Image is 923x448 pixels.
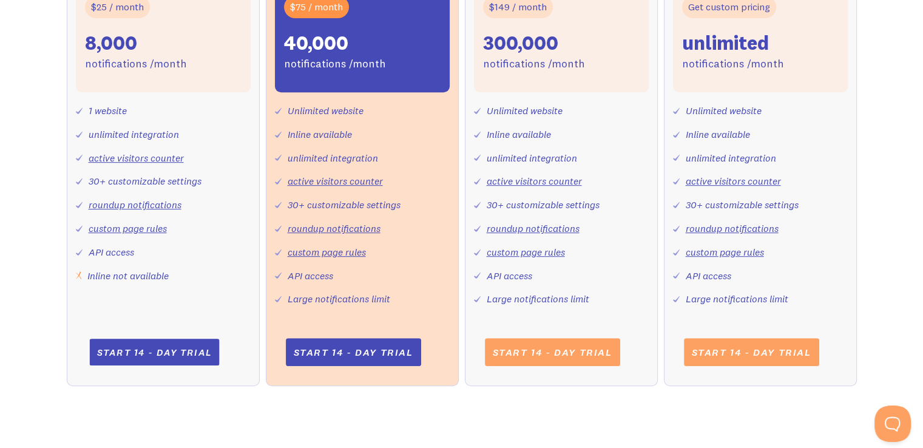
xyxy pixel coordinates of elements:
div: 40,000 [284,30,348,56]
a: Start 14 - day trial [684,338,819,366]
div: Inline not available [87,267,169,285]
a: custom page rules [89,222,167,234]
div: 30+ customizable settings [89,172,201,190]
div: 8,000 [85,30,137,56]
a: Start 14 - day trial [286,338,421,366]
div: Inline available [686,126,750,143]
div: notifications /month [483,55,585,73]
div: API access [686,267,731,285]
div: Large notifications limit [686,290,788,308]
div: Inline available [288,126,352,143]
iframe: Toggle Customer Support [874,406,911,442]
div: 30+ customizable settings [288,196,401,214]
div: 1 website [89,102,127,120]
div: Unlimited website [487,102,563,120]
div: Unlimited website [686,102,762,120]
div: unlimited integration [288,149,378,167]
a: active visitors counter [288,175,383,187]
div: 30+ customizable settings [686,196,799,214]
a: Start 14 - day trial [89,339,219,365]
a: active visitors counter [89,152,184,164]
div: notifications /month [284,55,386,73]
div: unlimited integration [487,149,577,167]
div: Unlimited website [288,102,363,120]
a: custom page rules [487,246,565,258]
div: unlimited integration [686,149,776,167]
div: API access [487,267,532,285]
div: Large notifications limit [487,290,589,308]
a: custom page rules [686,246,764,258]
div: API access [288,267,333,285]
a: roundup notifications [487,222,580,234]
a: active visitors counter [487,175,582,187]
div: Inline available [487,126,551,143]
div: Large notifications limit [288,290,390,308]
a: roundup notifications [686,222,779,234]
div: 30+ customizable settings [487,196,600,214]
div: unlimited integration [89,126,179,143]
div: unlimited [682,30,769,56]
div: notifications /month [85,55,187,73]
a: roundup notifications [288,222,380,234]
div: 300,000 [483,30,558,56]
a: roundup notifications [89,199,181,211]
div: API access [89,243,134,261]
div: notifications /month [682,55,784,73]
a: custom page rules [288,246,366,258]
a: Start 14 - day trial [485,338,620,366]
a: active visitors counter [686,175,781,187]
